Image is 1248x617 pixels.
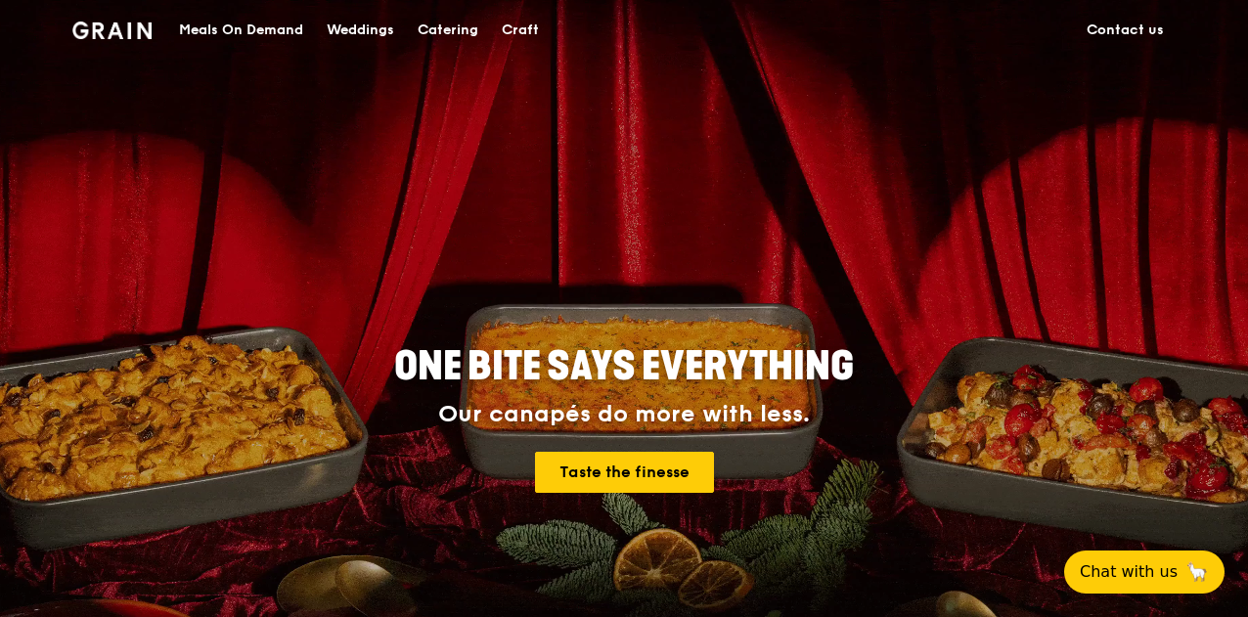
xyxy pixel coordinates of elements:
span: ONE BITE SAYS EVERYTHING [394,343,854,390]
a: Contact us [1075,1,1176,60]
div: Craft [502,1,539,60]
img: Grain [72,22,152,39]
a: Catering [406,1,490,60]
div: Weddings [327,1,394,60]
div: Meals On Demand [179,1,303,60]
a: Craft [490,1,551,60]
div: Our canapés do more with less. [272,401,976,428]
a: Taste the finesse [535,452,714,493]
span: 🦙 [1185,560,1209,584]
button: Chat with us🦙 [1064,551,1225,594]
span: Chat with us [1080,560,1178,584]
div: Catering [418,1,478,60]
a: Weddings [315,1,406,60]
